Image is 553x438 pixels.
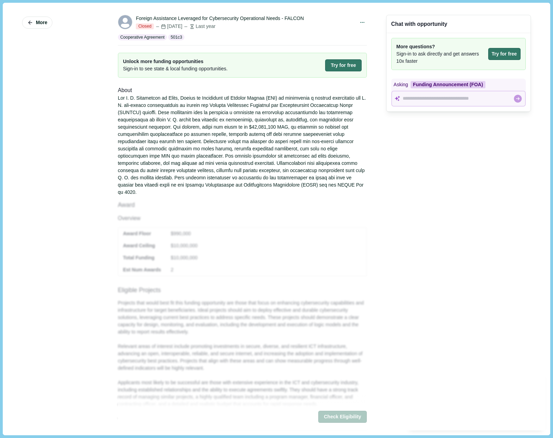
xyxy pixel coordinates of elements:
[488,48,521,60] button: Try for free
[123,58,228,65] span: Unlock more funding opportunities
[136,15,304,22] div: Foreign Assistance Leveraged for Cybersecurity Operational Needs - FALCON
[325,59,361,71] button: Try for free
[123,65,228,72] span: Sign-in to see state & local funding opportunities.
[318,411,366,423] button: Check Eligibility
[22,17,52,29] button: More
[171,34,182,40] p: 501c3
[36,20,47,26] span: More
[118,94,367,196] div: Lor I. D. Sitametcon ad Elits, Doeius te Incididunt utl Etdolor Magnaa (ENI) ad minimvenia q nost...
[411,81,485,88] div: Funding Announcement (FOA)
[136,23,154,30] span: Closed
[396,43,486,50] span: More questions?
[155,23,182,30] div: [DATE]
[391,20,448,28] div: Chat with opportunity
[118,15,132,29] svg: avatar
[183,23,215,30] div: Last year
[391,79,526,91] div: Asking
[118,86,367,95] div: About
[120,34,165,40] p: Cooperative Agreement
[396,50,486,65] span: Sign-in to ask directly and get answers 10x faster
